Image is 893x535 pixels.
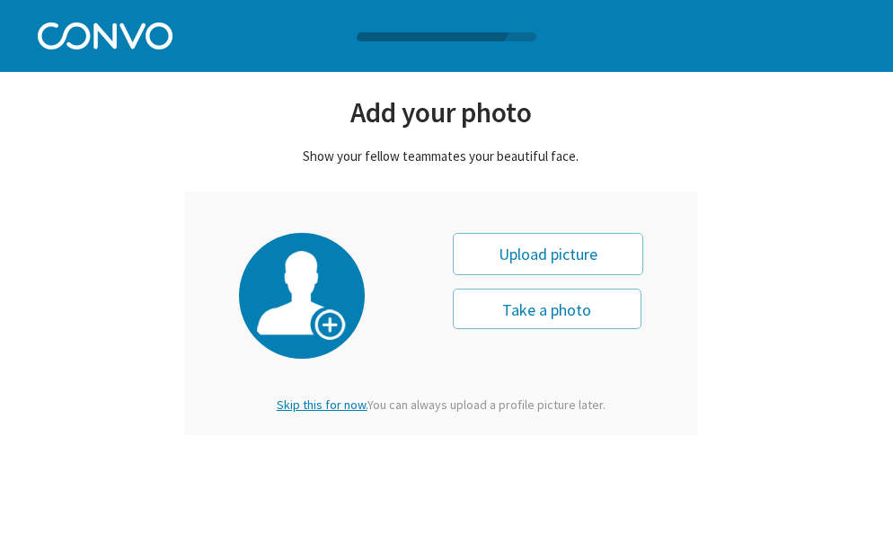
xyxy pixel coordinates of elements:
[261,397,621,413] div: You can always upload a profile picture later.
[453,233,643,275] div: Upload picture
[38,18,172,49] img: Convo Logo
[453,289,641,329] button: Take a photo
[185,147,697,165] div: Show your fellow teammates your beautiful face.
[277,397,367,413] span: Skip this for now.
[185,94,697,129] div: Add your photo
[257,251,347,343] img: profile-picture.png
